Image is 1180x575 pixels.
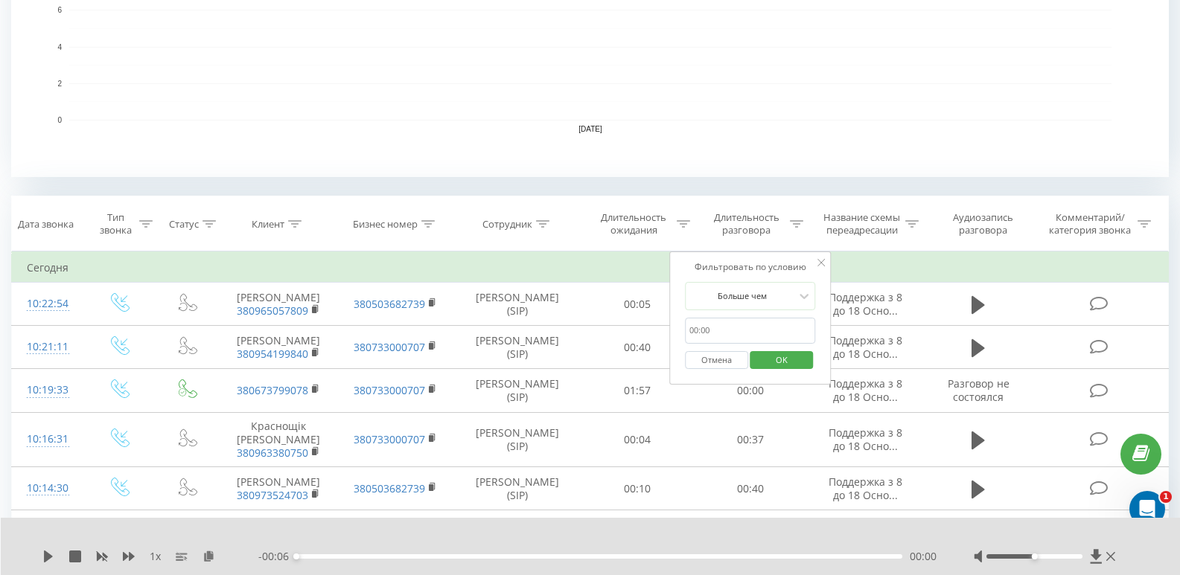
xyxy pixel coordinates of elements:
td: Краснощік [PERSON_NAME] [220,412,337,467]
a: 380503682739 [354,297,425,311]
div: Статус [169,218,199,231]
span: - 00:06 [258,549,296,564]
td: 02:25 [694,510,807,553]
td: [PERSON_NAME] (SIP) [454,412,581,467]
td: 00:11 [581,510,694,553]
div: Accessibility label [1031,553,1037,559]
span: Поддержка з 8 до 18 Осно... [829,290,902,318]
td: 00:04 [581,412,694,467]
td: 00:40 [581,326,694,369]
div: Длительность разговора [707,211,786,237]
span: 00:00 [910,549,937,564]
div: 10:22:54 [27,289,69,318]
td: [PERSON_NAME] (SIP) [454,369,581,412]
button: OK [750,351,814,370]
td: 00:00 [694,369,807,412]
div: Дата звонка [18,218,74,231]
button: Отмена [685,351,748,370]
span: 1 [1160,491,1172,503]
text: [DATE] [578,125,602,133]
td: 00:10 [581,467,694,510]
a: 380963380750 [237,446,308,460]
text: 6 [57,7,62,15]
td: 00:05 [581,283,694,326]
a: 380673799078 [237,383,308,397]
td: [PERSON_NAME] (SIP) [454,326,581,369]
text: 0 [57,116,62,124]
a: 380733000707 [354,383,425,397]
div: Название схемы переадресации [822,211,902,237]
td: [PERSON_NAME] (SIP) [454,467,581,510]
div: Длительность ожидания [594,211,673,237]
div: Accessibility label [293,553,299,559]
a: 380954199840 [237,347,308,361]
a: 380733000707 [354,340,425,354]
div: Бизнес номер [353,218,418,231]
div: Аудиозапись разговора [937,211,1029,237]
text: 4 [57,43,62,51]
td: [PERSON_NAME] [220,510,337,553]
text: 2 [57,80,62,88]
td: [PERSON_NAME] (SIP) [454,510,581,553]
span: OK [761,348,803,371]
div: 10:19:33 [27,376,69,405]
a: 380733000707 [354,432,425,446]
div: Фильтровать по условию [685,260,816,274]
td: [PERSON_NAME] [220,467,337,510]
td: [PERSON_NAME] [220,283,337,326]
span: Поддержка з 8 до 18 Осно... [829,425,902,453]
a: 380965057809 [237,303,308,318]
div: 10:21:11 [27,333,69,362]
span: Поддержка з 8 до 18 Осно... [829,475,902,502]
a: 380973524703 [237,488,308,502]
td: 00:40 [694,467,807,510]
div: 10:14:30 [27,474,69,503]
td: 00:37 [694,412,807,467]
div: Сотрудник [482,218,532,231]
span: 1 x [150,549,161,564]
span: Поддержка з 8 до 18 Осно... [829,376,902,404]
div: Комментарий/категория звонка [1047,211,1134,237]
span: Поддержка з 8 до 18 Осно... [829,333,902,361]
td: [PERSON_NAME] (SIP) [454,283,581,326]
input: 00:00 [685,318,816,344]
span: Разговор не состоялся [948,376,1010,404]
td: Сегодня [12,253,1169,283]
td: [PERSON_NAME] [220,326,337,369]
div: Тип звонка [97,211,135,237]
div: Клиент [252,218,284,231]
a: 380503682739 [354,481,425,495]
div: 10:16:31 [27,425,69,454]
td: 01:57 [581,369,694,412]
iframe: Intercom live chat [1129,491,1165,527]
